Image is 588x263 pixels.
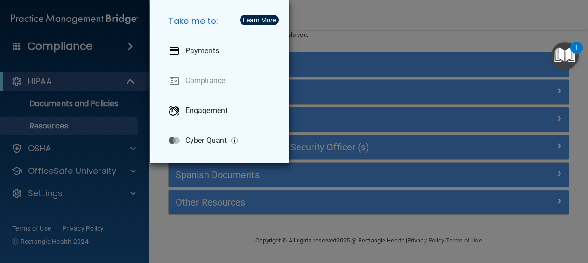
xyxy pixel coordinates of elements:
[161,68,282,94] a: Compliance
[185,106,227,115] p: Engagement
[426,197,577,234] iframe: Drift Widget Chat Controller
[575,48,578,60] div: 1
[185,46,219,56] p: Payments
[161,98,282,124] a: Engagement
[161,128,282,154] a: Cyber Quant
[243,17,276,23] div: Learn More
[185,136,227,145] p: Cyber Quant
[161,8,282,34] h5: Take me to:
[161,38,282,64] a: Payments
[240,15,279,25] button: Learn More
[551,42,579,70] button: Open Resource Center, 1 new notification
